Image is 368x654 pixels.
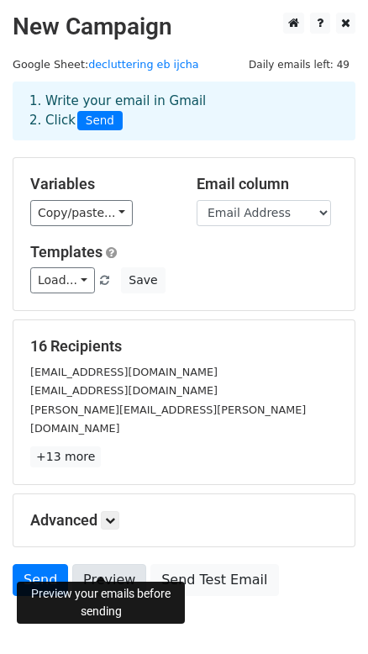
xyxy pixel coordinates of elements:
h5: 16 Recipients [30,337,338,356]
a: Templates [30,243,103,261]
a: Copy/paste... [30,200,133,226]
div: 1. Write your email in Gmail 2. Click [17,92,351,130]
h5: Advanced [30,511,338,530]
small: Google Sheet: [13,58,199,71]
a: Daily emails left: 49 [243,58,355,71]
iframe: Chat Widget [284,573,368,654]
small: [EMAIL_ADDRESS][DOMAIN_NAME] [30,366,218,378]
a: Preview [72,564,146,596]
a: Load... [30,267,95,293]
div: Preview your emails before sending [17,582,185,624]
span: Daily emails left: 49 [243,55,355,74]
h5: Email column [197,175,338,193]
span: Send [77,111,123,131]
a: Send [13,564,68,596]
a: +13 more [30,446,101,467]
a: decluttering eb ijcha [88,58,198,71]
h5: Variables [30,175,171,193]
small: [PERSON_NAME][EMAIL_ADDRESS][PERSON_NAME][DOMAIN_NAME] [30,403,306,435]
h2: New Campaign [13,13,355,41]
button: Save [121,267,165,293]
small: [EMAIL_ADDRESS][DOMAIN_NAME] [30,384,218,397]
a: Send Test Email [150,564,278,596]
